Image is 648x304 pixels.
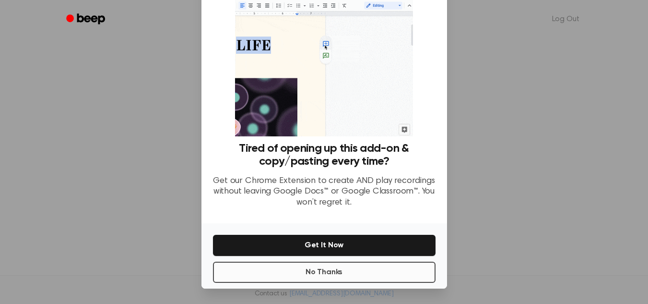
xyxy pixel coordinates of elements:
[59,10,114,29] a: Beep
[213,176,436,208] p: Get our Chrome Extension to create AND play recordings without leaving Google Docs™ or Google Cla...
[542,8,589,31] a: Log Out
[213,262,436,283] button: No Thanks
[213,142,436,168] h3: Tired of opening up this add-on & copy/pasting every time?
[213,235,436,256] button: Get It Now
